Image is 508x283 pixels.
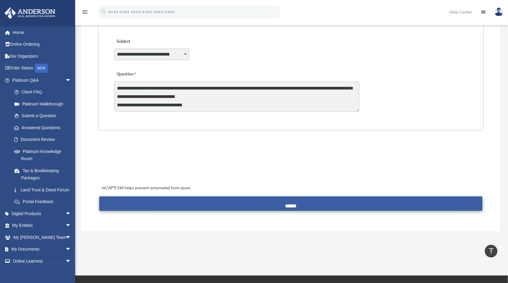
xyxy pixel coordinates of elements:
[8,122,80,134] a: Answered Questions
[8,110,77,122] a: Submit a Question
[100,149,191,172] iframe: reCAPTCHA
[35,64,48,73] div: NEW
[65,208,77,220] span: arrow_drop_down
[494,8,503,16] img: User Pic
[8,184,80,196] a: Land Trust & Deed Forum
[4,50,80,62] a: Tax Organizers
[8,145,80,165] a: Platinum Knowledge Room
[4,255,80,267] a: Online Learningarrow_drop_down
[4,38,80,50] a: Online Ordering
[65,255,77,267] span: arrow_drop_down
[485,245,497,257] a: vertical_align_top
[81,8,88,16] i: menu
[8,165,80,184] a: Tax & Bookkeeping Packages
[65,231,77,244] span: arrow_drop_down
[81,11,88,16] a: menu
[8,196,80,208] a: Portal Feedback
[114,38,171,46] label: Subject
[65,243,77,256] span: arrow_drop_down
[65,220,77,232] span: arrow_drop_down
[99,184,483,192] div: reCAPTCHA helps prevent automated form spam.
[4,26,80,38] a: Home
[100,8,107,15] i: search
[3,7,57,19] img: Anderson Advisors Platinum Portal
[4,243,80,255] a: My Documentsarrow_drop_down
[8,98,80,110] a: Platinum Walkthrough
[4,208,80,220] a: Digital Productsarrow_drop_down
[8,86,80,98] a: Client FAQ
[4,74,80,86] a: Platinum Q&Aarrow_drop_down
[4,231,80,243] a: My [PERSON_NAME] Teamarrow_drop_down
[4,62,80,75] a: Order StatusNEW
[114,70,161,79] label: Question
[8,134,80,146] a: Document Review
[65,74,77,87] span: arrow_drop_down
[4,220,80,232] a: My Entitiesarrow_drop_down
[488,247,495,254] i: vertical_align_top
